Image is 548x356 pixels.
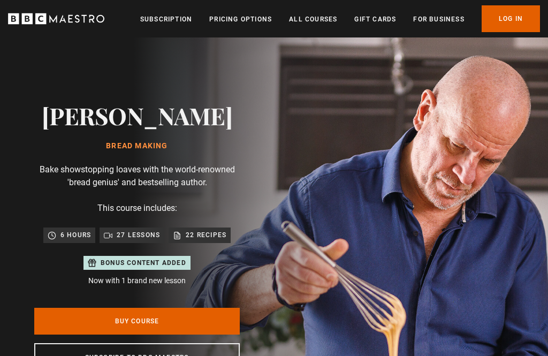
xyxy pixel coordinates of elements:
[186,230,226,240] p: 22 recipes
[413,14,464,25] a: For business
[140,14,192,25] a: Subscription
[140,5,540,32] nav: Primary
[42,142,233,150] h1: Bread Making
[482,5,540,32] a: Log In
[97,202,177,215] p: This course includes:
[101,258,186,268] p: Bonus content added
[354,14,396,25] a: Gift Cards
[83,275,191,286] p: Now with 1 brand new lesson
[34,163,240,189] p: Bake showstopping loaves with the world-renowned 'bread genius' and bestselling author.
[34,308,240,335] a: Buy Course
[8,11,104,27] svg: BBC Maestro
[117,230,160,240] p: 27 lessons
[60,230,91,240] p: 6 hours
[209,14,272,25] a: Pricing Options
[42,102,233,129] h2: [PERSON_NAME]
[289,14,337,25] a: All Courses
